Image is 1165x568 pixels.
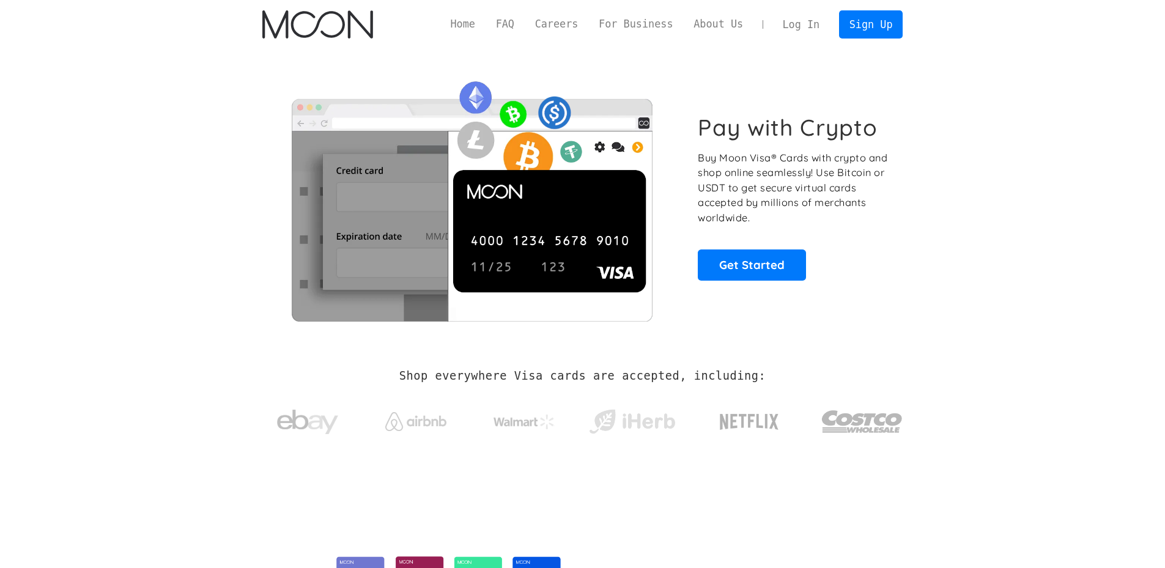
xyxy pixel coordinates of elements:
[719,407,780,437] img: Netflix
[698,150,889,226] p: Buy Moon Visa® Cards with crypto and shop online seamlessly! Use Bitcoin or USDT to get secure vi...
[385,412,446,431] img: Airbnb
[772,11,830,38] a: Log In
[586,394,678,444] a: iHerb
[698,249,806,280] a: Get Started
[586,406,678,438] img: iHerb
[440,17,486,32] a: Home
[486,17,525,32] a: FAQ
[494,415,555,429] img: Walmart
[588,17,683,32] a: For Business
[698,114,878,141] h1: Pay with Crypto
[695,394,804,443] a: Netflix
[839,10,903,38] a: Sign Up
[821,386,903,451] a: Costco
[525,17,588,32] a: Careers
[478,402,569,435] a: Walmart
[277,403,338,441] img: ebay
[683,17,753,32] a: About Us
[821,399,903,444] img: Costco
[399,369,766,383] h2: Shop everywhere Visa cards are accepted, including:
[262,391,353,448] a: ebay
[370,400,461,437] a: Airbnb
[262,10,373,39] img: Moon Logo
[262,73,681,321] img: Moon Cards let you spend your crypto anywhere Visa is accepted.
[262,10,373,39] a: home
